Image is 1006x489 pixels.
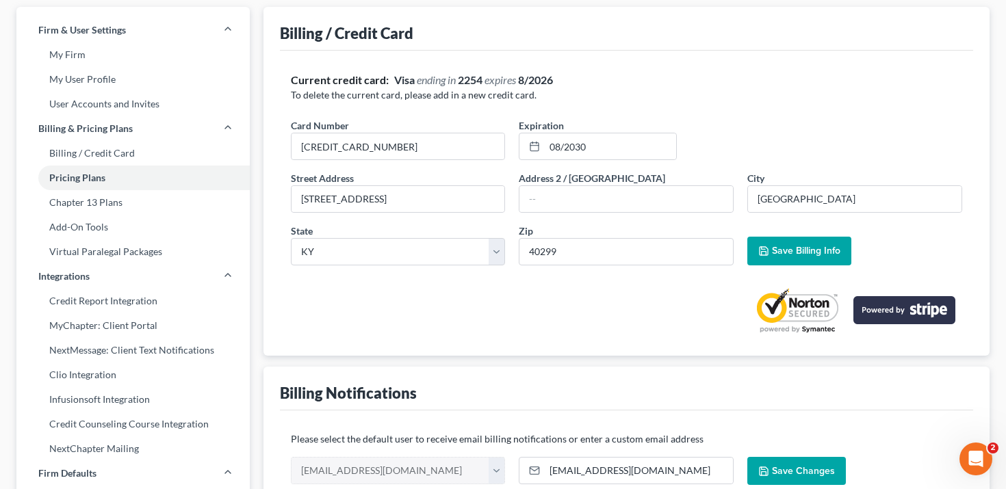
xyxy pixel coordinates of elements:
[518,73,553,86] strong: 8/2026
[748,186,962,212] input: Enter city
[16,289,250,313] a: Credit Report Integration
[747,172,764,184] span: City
[959,442,992,475] iframe: Intercom live chat
[38,466,96,480] span: Firm Defaults
[16,166,250,190] a: Pricing Plans
[16,387,250,412] a: Infusionsoft Integration
[752,287,842,334] a: Norton Secured privacy certification
[16,42,250,67] a: My Firm
[417,73,456,86] span: ending in
[280,23,413,43] div: Billing / Credit Card
[292,133,505,159] input: ●●●● ●●●● ●●●● ●●●●
[16,461,250,486] a: Firm Defaults
[458,73,482,86] strong: 2254
[16,67,250,92] a: My User Profile
[38,23,126,37] span: Firm & User Settings
[519,225,533,237] span: Zip
[16,215,250,239] a: Add-On Tools
[16,190,250,215] a: Chapter 13 Plans
[292,186,505,212] input: Enter street address
[38,122,133,135] span: Billing & Pricing Plans
[519,186,733,212] input: --
[545,458,733,484] input: Enter email...
[519,238,734,265] input: XXXXX
[747,237,851,265] button: Save Billing Info
[291,225,313,237] span: State
[291,73,389,86] strong: Current credit card:
[519,172,665,184] span: Address 2 / [GEOGRAPHIC_DATA]
[16,436,250,461] a: NextChapter Mailing
[16,116,250,141] a: Billing & Pricing Plans
[16,313,250,338] a: MyChapter: Client Portal
[16,141,250,166] a: Billing / Credit Card
[519,120,564,131] span: Expiration
[16,18,250,42] a: Firm & User Settings
[291,172,354,184] span: Street Address
[752,287,842,334] img: Powered by Symantec
[16,239,250,264] a: Virtual Paralegal Packages
[291,432,963,446] p: Please select the default user to receive email billing notifications or enter a custom email add...
[16,264,250,289] a: Integrations
[291,120,349,131] span: Card Number
[747,457,846,486] button: Save Changes
[485,73,516,86] span: expires
[16,338,250,362] a: NextMessage: Client Text Notifications
[853,296,955,324] img: stripe-logo-2a7f7e6ca78b8645494d24e0ce0d7884cb2b23f96b22fa3b73b5b9e177486001.png
[280,383,417,403] div: Billing Notifications
[16,92,250,116] a: User Accounts and Invites
[38,269,90,283] span: Integrations
[772,245,840,256] span: Save Billing Info
[16,362,250,387] a: Clio Integration
[16,412,250,436] a: Credit Counseling Course Integration
[291,88,963,102] p: To delete the current card, please add in a new credit card.
[394,73,415,86] strong: Visa
[988,442,998,453] span: 2
[545,133,675,159] input: MM/YYYY
[772,465,835,477] span: Save Changes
